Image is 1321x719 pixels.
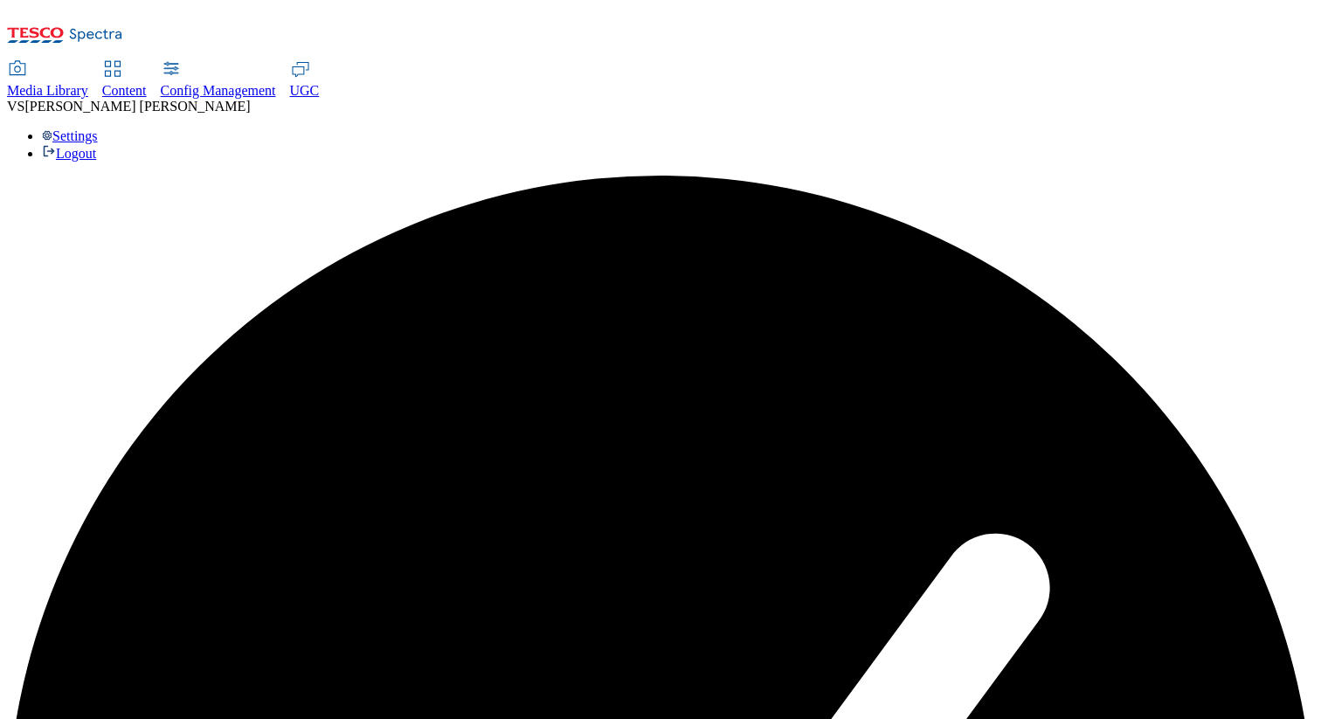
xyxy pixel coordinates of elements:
[7,83,88,98] span: Media Library
[102,62,147,99] a: Content
[290,83,320,98] span: UGC
[42,146,96,161] a: Logout
[42,128,98,143] a: Settings
[24,99,250,114] span: [PERSON_NAME] [PERSON_NAME]
[161,83,276,98] span: Config Management
[290,62,320,99] a: UGC
[161,62,276,99] a: Config Management
[7,62,88,99] a: Media Library
[7,99,24,114] span: VS
[102,83,147,98] span: Content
